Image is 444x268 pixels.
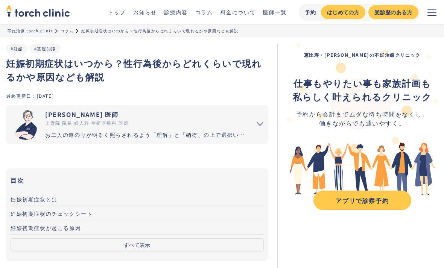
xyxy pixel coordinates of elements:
a: コラム [195,8,213,16]
a: home [6,5,70,19]
img: 市山 卓彦 [11,110,41,140]
a: 妊娠初期症状のチェックシート [11,206,264,220]
a: トップ [108,8,126,16]
strong: 私らしく叶えられるクリニック [293,90,432,103]
a: コラム [61,28,74,33]
a: #基礎知識 [34,45,56,51]
strong: 恵比寿・[PERSON_NAME]の不妊治療クリニック [304,51,421,58]
a: 妊娠初期症状が起こる原因 [11,220,264,235]
summary: 市山 卓彦 [PERSON_NAME] 医師 上野院 院長 婦人科 生殖医療科 医師 お二人の道のりが明るく照らされるよう「理解」と「納得」の上で選択いただく過程を大切にしています。エビデンスに... [6,105,268,144]
ul: パンくずリスト [8,28,436,33]
div: アプリで診察予約 [320,196,404,205]
div: 妊娠初期症状はいつから？性行為後からどれくらいで現れるかや原因なども解説 [81,28,239,33]
h1: 妊娠初期症状はいつから？性行為後からどれくらいで現れるかや原因なども解説 [6,56,268,83]
span: 妊娠初期症状のチェックシート [11,210,93,217]
div: お二人の道のりが明るく照らされるよう「理解」と「納得」の上で選択いただく過程を大切にしています。エビデンスに基づいた高水準の医療提供により「幸せな家族計画の実現」をお手伝いさせていただきます。 [45,131,246,139]
div: [PERSON_NAME] 医師 [45,110,246,119]
a: 受診歴のある方 [368,5,418,19]
button: すべて表示 [11,238,264,251]
a: #妊娠 [11,45,23,51]
div: 受診歴のある方 [374,8,412,16]
a: はじめての方 [321,5,365,19]
div: 予約から会計までムダな待ち時間をなくし、 働きながらでも通いやすく。 [293,109,432,127]
h3: 目次 [11,174,264,186]
a: 不妊治療 torch clinic [8,28,53,33]
a: お知らせ [133,8,157,16]
strong: 仕事もやりたい事も家族計画も [293,76,431,89]
div: [DATE] [37,92,54,99]
div: 最終更新日： [6,92,37,99]
span: 妊娠初期症状とは [11,195,58,203]
div: 上野院 院長 婦人科 生殖医療科 医師 [45,120,246,126]
a: 診療内容 [164,8,187,16]
div: 予約 [305,8,316,16]
div: はじめての方 [327,8,359,16]
a: 医師一覧 [263,8,286,16]
a: アプリで診察予約 [313,191,411,210]
a: 妊娠初期症状とは [11,192,264,206]
span: 妊娠初期症状が起こる原因 [11,224,81,232]
div: ‍ ‍ [293,76,432,103]
img: torch clinic [6,2,70,19]
a: 料金について [220,8,256,16]
a: [PERSON_NAME] 医師 上野院 院長 婦人科 生殖医療科 医師 お二人の道のりが明るく照らされるよう「理解」と「納得」の上で選択いただく過程を大切にしています。エビデンスに基づいた高水... [6,105,246,144]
